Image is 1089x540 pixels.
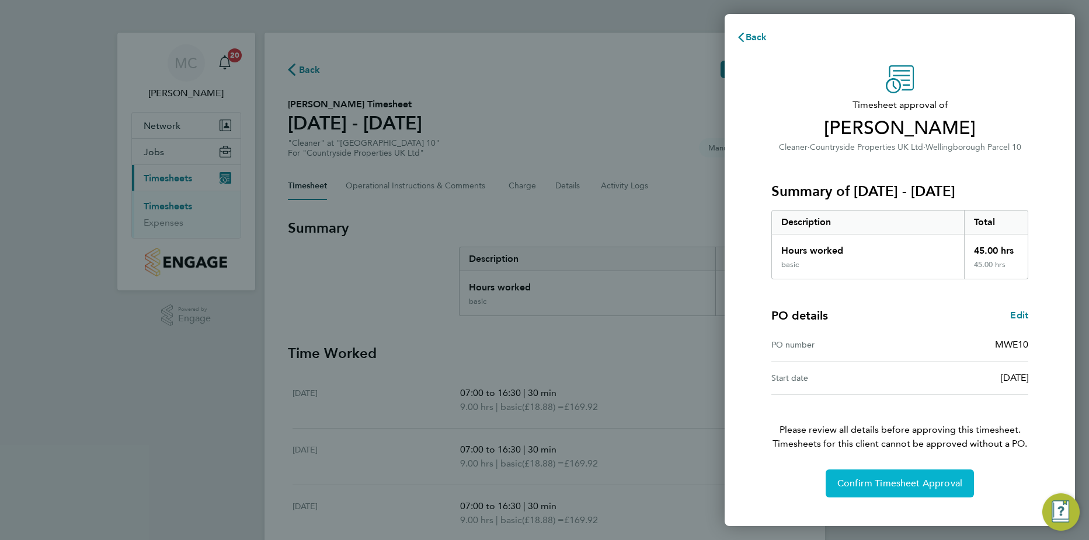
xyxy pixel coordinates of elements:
button: Engage Resource Center [1042,493,1080,531]
a: Edit [1010,308,1028,322]
button: Back [725,26,779,49]
div: Summary of 04 - 10 Aug 2025 [771,210,1028,279]
span: [PERSON_NAME] [771,117,1028,140]
p: Please review all details before approving this timesheet. [757,395,1042,451]
span: Timesheets for this client cannot be approved without a PO. [757,437,1042,451]
span: · [808,142,810,152]
span: Wellingborough Parcel 10 [926,142,1021,152]
div: 45.00 hrs [964,260,1028,279]
div: Description [772,211,964,234]
span: Back [746,31,767,43]
div: PO number [771,338,900,352]
span: Timesheet approval of [771,98,1028,112]
span: Cleaner [779,142,808,152]
span: MWE10 [995,339,1028,350]
span: · [923,142,926,152]
span: Confirm Timesheet Approval [837,478,962,489]
span: Edit [1010,310,1028,321]
h3: Summary of [DATE] - [DATE] [771,182,1028,201]
span: Countryside Properties UK Ltd [810,142,923,152]
div: Hours worked [772,234,964,260]
div: [DATE] [900,371,1028,385]
div: Start date [771,371,900,385]
h4: PO details [771,307,828,324]
div: Total [964,211,1028,234]
div: basic [781,260,799,269]
button: Confirm Timesheet Approval [826,469,974,497]
div: 45.00 hrs [964,234,1028,260]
